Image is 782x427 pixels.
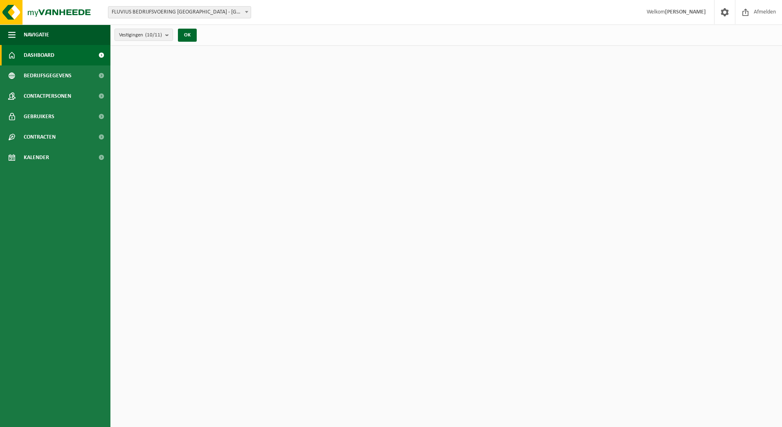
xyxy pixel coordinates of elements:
button: OK [178,29,197,42]
span: Gebruikers [24,106,54,127]
button: Vestigingen(10/11) [115,29,173,41]
span: FLUVIUS BEDRIJFSVOERING MECHELEN - MECHELEN [108,6,251,18]
span: Contactpersonen [24,86,71,106]
span: Vestigingen [119,29,162,41]
span: Dashboard [24,45,54,65]
span: FLUVIUS BEDRIJFSVOERING MECHELEN - MECHELEN [108,7,251,18]
span: Bedrijfsgegevens [24,65,72,86]
count: (10/11) [145,32,162,38]
strong: [PERSON_NAME] [665,9,706,15]
span: Contracten [24,127,56,147]
span: Kalender [24,147,49,168]
span: Navigatie [24,25,49,45]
